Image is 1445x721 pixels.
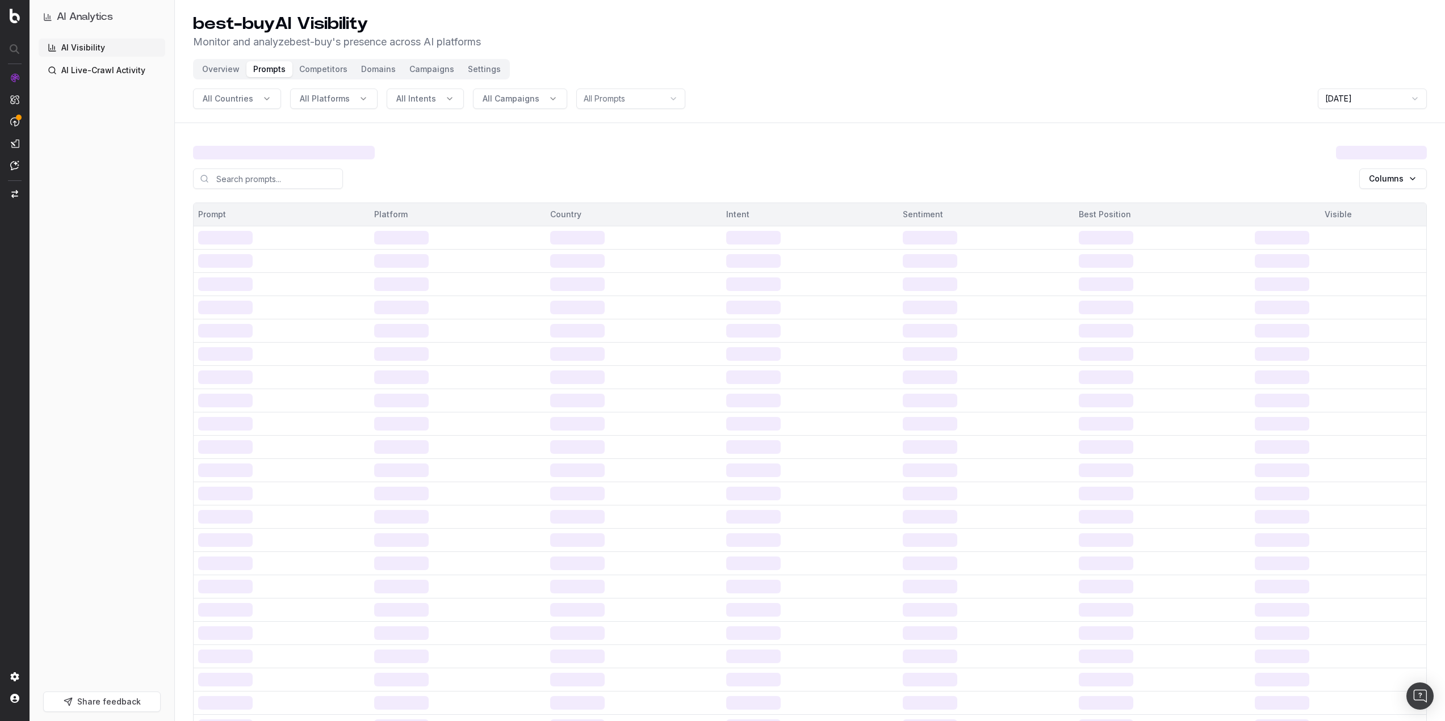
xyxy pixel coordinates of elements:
a: AI Live-Crawl Activity [39,61,165,79]
img: Activation [10,117,19,127]
span: All Platforms [300,93,350,104]
img: My account [10,694,19,703]
button: Campaigns [403,61,461,77]
img: Botify logo [10,9,20,23]
button: Domains [354,61,403,77]
button: Competitors [292,61,354,77]
div: Country [550,209,717,220]
div: Open Intercom Messenger [1406,682,1434,710]
button: AI Analytics [43,9,161,25]
span: All Intents [396,93,436,104]
img: Analytics [10,73,19,82]
div: Intent [726,209,893,220]
span: All Campaigns [483,93,539,104]
button: Share feedback [43,692,161,712]
input: Search prompts... [193,168,343,189]
h1: best-buy AI Visibility [193,14,481,34]
div: Visible [1255,209,1422,220]
h1: AI Analytics [57,9,113,25]
img: Studio [10,139,19,148]
img: Assist [10,161,19,170]
span: All Countries [203,93,253,104]
div: Platform [374,209,541,220]
img: Switch project [11,190,18,198]
div: Best Position [1079,209,1246,220]
button: Prompts [246,61,292,77]
p: Monitor and analyze best-buy 's presence across AI platforms [193,34,481,50]
button: Settings [461,61,508,77]
img: Setting [10,672,19,681]
button: Columns [1359,168,1427,189]
button: Overview [195,61,246,77]
a: AI Visibility [39,39,165,57]
div: Sentiment [903,209,1070,220]
div: Prompt [198,209,365,220]
img: Intelligence [10,95,19,104]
